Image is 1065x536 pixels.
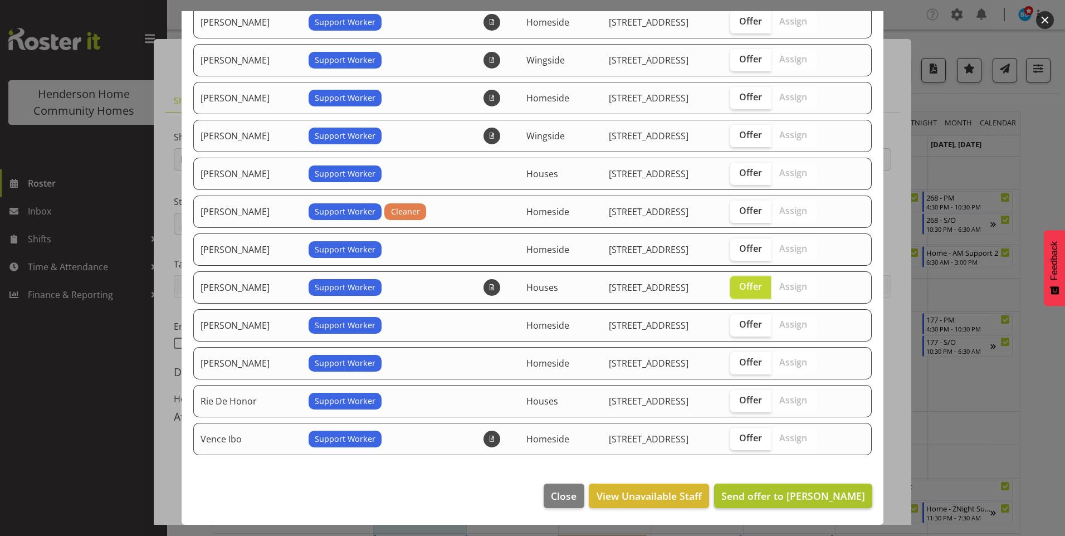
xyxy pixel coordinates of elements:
span: [STREET_ADDRESS] [609,433,688,445]
td: [PERSON_NAME] [193,233,302,266]
span: Assign [779,319,807,330]
span: Offer [739,319,762,330]
span: [STREET_ADDRESS] [609,130,688,142]
span: Offer [739,129,762,140]
span: View Unavailable Staff [597,489,702,503]
span: Offer [739,16,762,27]
span: Assign [779,357,807,368]
span: Support Worker [315,206,375,218]
td: [PERSON_NAME] [193,158,302,190]
span: Offer [739,243,762,254]
span: Assign [779,16,807,27]
td: [PERSON_NAME] [193,44,302,76]
span: Homeside [526,319,569,332]
span: Offer [739,281,762,292]
span: Offer [739,357,762,368]
td: [PERSON_NAME] [193,82,302,114]
span: Offer [739,91,762,103]
span: [STREET_ADDRESS] [609,395,688,407]
span: Support Worker [315,168,375,180]
span: Houses [526,168,558,180]
button: Close [544,484,584,508]
span: Homeside [526,206,569,218]
span: Support Worker [315,92,375,104]
span: Assign [779,167,807,178]
td: [PERSON_NAME] [193,196,302,228]
td: Vence Ibo [193,423,302,455]
td: [PERSON_NAME] [193,120,302,152]
span: Support Worker [315,319,375,332]
span: Homeside [526,243,569,256]
span: [STREET_ADDRESS] [609,16,688,28]
td: [PERSON_NAME] [193,309,302,342]
span: Offer [739,205,762,216]
span: Send offer to [PERSON_NAME] [721,489,865,503]
span: Support Worker [315,357,375,369]
button: View Unavailable Staff [589,484,709,508]
span: Wingside [526,54,565,66]
span: Support Worker [315,54,375,66]
button: Send offer to [PERSON_NAME] [714,484,872,508]
span: Assign [779,432,807,444]
span: Support Worker [315,243,375,256]
span: Homeside [526,92,569,104]
span: Wingside [526,130,565,142]
span: Offer [739,394,762,406]
span: Assign [779,129,807,140]
span: Support Worker [315,433,375,445]
span: [STREET_ADDRESS] [609,206,688,218]
span: [STREET_ADDRESS] [609,319,688,332]
span: [STREET_ADDRESS] [609,92,688,104]
span: Offer [739,167,762,178]
span: Cleaner [391,206,420,218]
span: Close [551,489,577,503]
span: Assign [779,243,807,254]
span: [STREET_ADDRESS] [609,168,688,180]
span: Homeside [526,16,569,28]
span: [STREET_ADDRESS] [609,243,688,256]
span: Offer [739,432,762,444]
td: [PERSON_NAME] [193,271,302,304]
span: Assign [779,205,807,216]
span: Offer [739,53,762,65]
span: Assign [779,91,807,103]
td: [PERSON_NAME] [193,347,302,379]
span: Assign [779,281,807,292]
span: Assign [779,53,807,65]
span: Assign [779,394,807,406]
span: Support Worker [315,395,375,407]
span: Homeside [526,357,569,369]
span: Homeside [526,433,569,445]
button: Feedback - Show survey [1044,230,1065,306]
span: Houses [526,281,558,294]
span: Houses [526,395,558,407]
span: Support Worker [315,130,375,142]
span: [STREET_ADDRESS] [609,54,688,66]
span: [STREET_ADDRESS] [609,281,688,294]
span: [STREET_ADDRESS] [609,357,688,369]
td: Rie De Honor [193,385,302,417]
td: [PERSON_NAME] [193,6,302,38]
span: Feedback [1049,241,1059,280]
span: Support Worker [315,16,375,28]
span: Support Worker [315,281,375,294]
